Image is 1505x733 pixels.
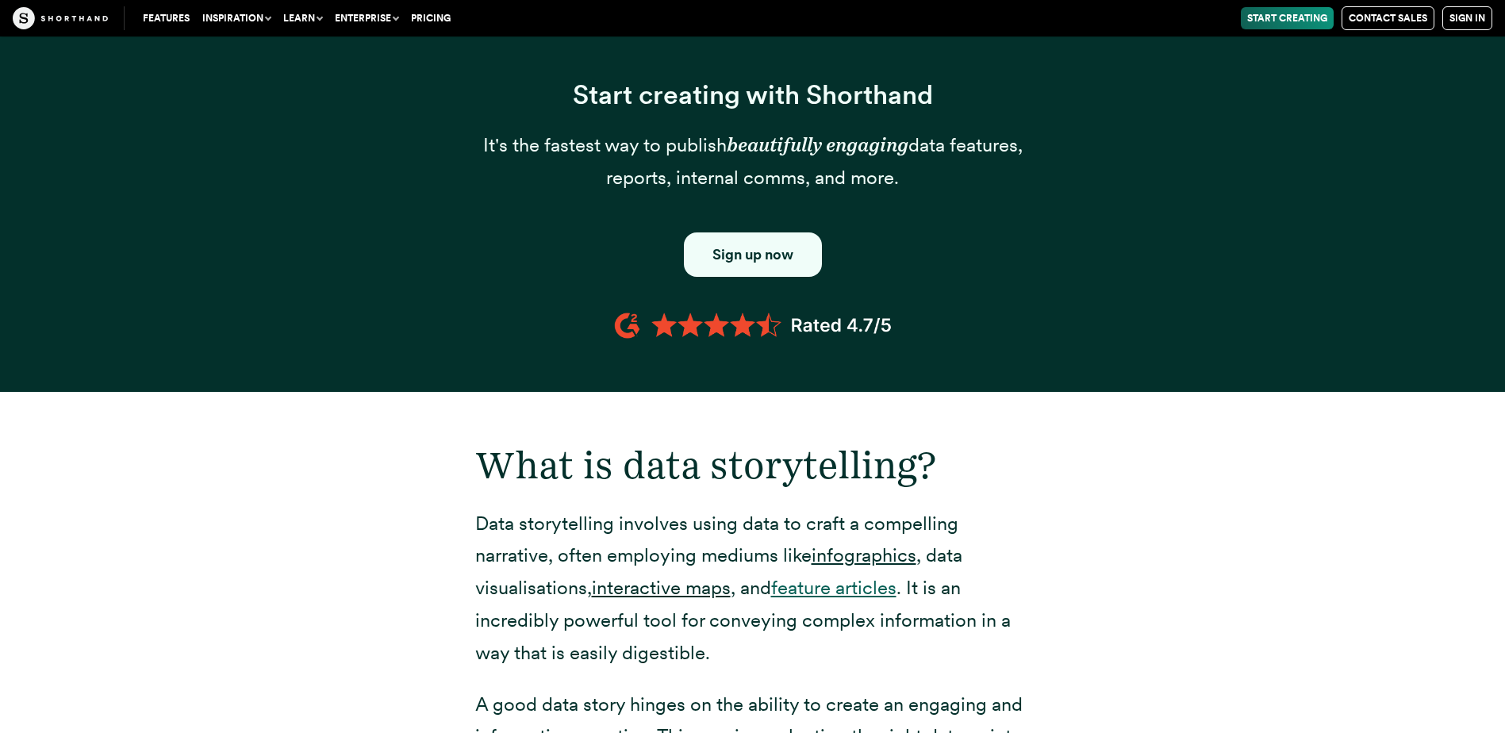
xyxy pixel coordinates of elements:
[1442,6,1492,30] a: Sign in
[277,7,328,29] button: Learn
[1342,6,1434,30] a: Contact Sales
[771,576,896,599] a: feature articles
[614,309,892,343] img: 4.7 orange stars lined up in a row with the text G2 rated 4.7/5
[136,7,196,29] a: Features
[812,543,916,566] a: infographics
[196,7,277,29] button: Inspiration
[475,508,1031,670] p: Data storytelling involves using data to craft a compelling narrative, often employing mediums li...
[475,443,1031,489] h2: What is data storytelling?
[475,129,1031,194] p: It's the fastest way to publish data features, reports, internal comms, and more.
[13,7,108,29] img: The Craft
[684,232,822,277] a: Button to click through to Shorthand's signup section.
[1241,7,1334,29] a: Start Creating
[328,7,405,29] button: Enterprise
[592,576,731,599] a: interactive maps
[405,7,457,29] a: Pricing
[727,133,908,156] em: beautifully engaging
[475,79,1031,110] h3: Start creating with Shorthand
